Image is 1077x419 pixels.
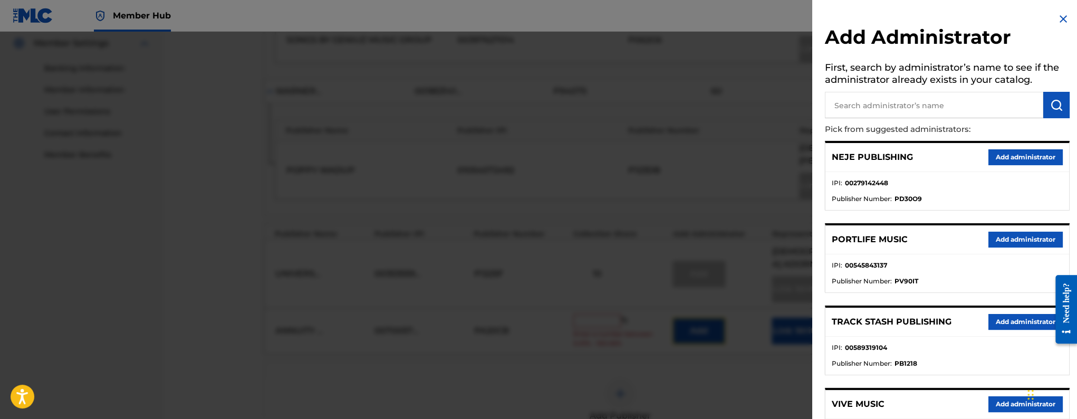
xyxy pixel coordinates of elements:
[832,178,842,188] span: IPI :
[832,151,913,164] p: NEJE PUBLISHING
[832,233,908,246] p: PORTLIFE MUSIC
[1050,99,1063,111] img: Search Works
[832,261,842,270] span: IPI :
[832,316,951,328] p: TRACK STASH PUBLISHING
[845,261,887,270] strong: 00545843137
[825,59,1070,92] h5: First, search by administrator’s name to see if the administrator already exists in your catalog.
[895,359,917,368] strong: PB1218
[832,194,892,204] span: Publisher Number :
[988,149,1063,165] button: Add administrator
[13,8,53,23] img: MLC Logo
[895,277,918,286] strong: PV90IT
[832,398,884,411] p: VIVE MUSIC
[832,343,842,353] span: IPI :
[988,232,1063,247] button: Add administrator
[988,396,1063,412] button: Add administrator
[895,194,922,204] strong: PD30O9
[845,178,888,188] strong: 00279142448
[825,25,1070,52] h2: Add Administrator
[845,343,887,353] strong: 00589319104
[825,118,1009,141] p: Pick from suggested administrators:
[113,9,171,22] span: Member Hub
[1027,379,1034,411] div: Drag
[832,277,892,286] span: Publisher Number :
[832,359,892,368] span: Publisher Number :
[1047,267,1077,352] iframe: Resource Center
[1024,368,1077,419] iframe: Chat Widget
[94,9,107,22] img: Top Rightsholder
[988,314,1063,330] button: Add administrator
[825,92,1043,118] input: Search administrator’s name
